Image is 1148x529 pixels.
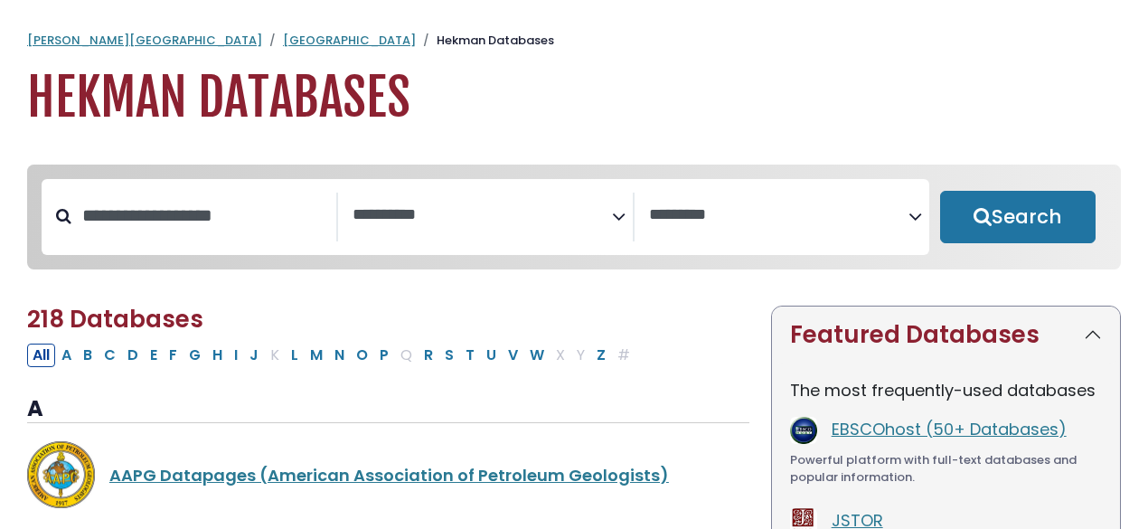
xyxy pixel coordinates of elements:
[353,206,612,225] textarea: Search
[27,68,1121,128] h1: Hekman Databases
[27,32,1121,50] nav: breadcrumb
[481,344,502,367] button: Filter Results U
[416,32,554,50] li: Hekman Databases
[286,344,304,367] button: Filter Results L
[244,344,264,367] button: Filter Results J
[649,206,908,225] textarea: Search
[329,344,350,367] button: Filter Results N
[832,418,1067,440] a: EBSCOhost (50+ Databases)
[27,32,262,49] a: [PERSON_NAME][GEOGRAPHIC_DATA]
[591,344,611,367] button: Filter Results Z
[374,344,394,367] button: Filter Results P
[790,378,1102,402] p: The most frequently-used databases
[122,344,144,367] button: Filter Results D
[109,464,669,486] a: AAPG Datapages (American Association of Petroleum Geologists)
[305,344,328,367] button: Filter Results M
[229,344,243,367] button: Filter Results I
[460,344,480,367] button: Filter Results T
[183,344,206,367] button: Filter Results G
[503,344,523,367] button: Filter Results V
[71,201,336,231] input: Search database by title or keyword
[27,165,1121,269] nav: Search filters
[27,343,637,365] div: Alpha-list to filter by first letter of database name
[351,344,373,367] button: Filter Results O
[27,303,203,335] span: 218 Databases
[56,344,77,367] button: Filter Results A
[145,344,163,367] button: Filter Results E
[790,451,1102,486] div: Powerful platform with full-text databases and popular information.
[164,344,183,367] button: Filter Results F
[524,344,550,367] button: Filter Results W
[78,344,98,367] button: Filter Results B
[772,307,1120,364] button: Featured Databases
[283,32,416,49] a: [GEOGRAPHIC_DATA]
[439,344,459,367] button: Filter Results S
[27,344,55,367] button: All
[419,344,438,367] button: Filter Results R
[940,191,1096,243] button: Submit for Search Results
[207,344,228,367] button: Filter Results H
[27,396,749,423] h3: A
[99,344,121,367] button: Filter Results C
